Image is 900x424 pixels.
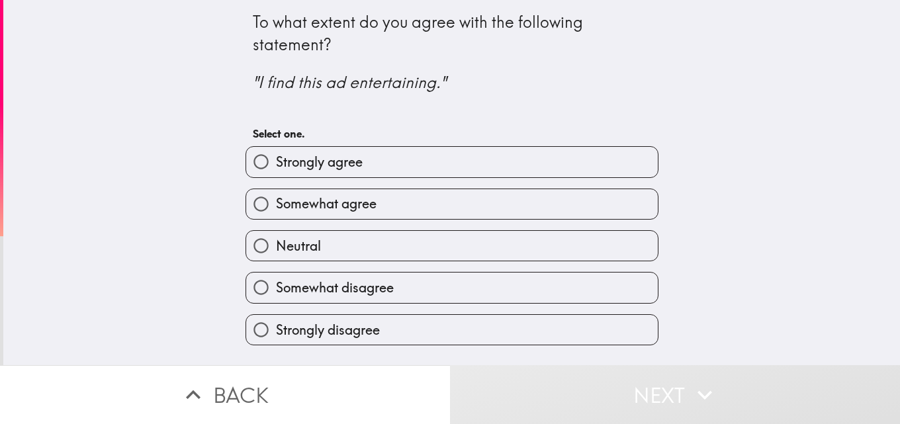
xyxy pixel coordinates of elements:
button: Next [450,365,900,424]
i: "I find this ad entertaining." [253,72,446,92]
span: Neutral [276,237,321,255]
span: Somewhat agree [276,194,377,213]
button: Neutral [246,231,658,261]
h6: Select one. [253,126,651,141]
span: Strongly agree [276,153,363,171]
button: Somewhat agree [246,189,658,219]
span: Somewhat disagree [276,278,394,297]
button: Strongly agree [246,147,658,177]
span: Strongly disagree [276,321,380,339]
button: Somewhat disagree [246,273,658,302]
div: To what extent do you agree with the following statement? [253,11,651,94]
button: Strongly disagree [246,315,658,345]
